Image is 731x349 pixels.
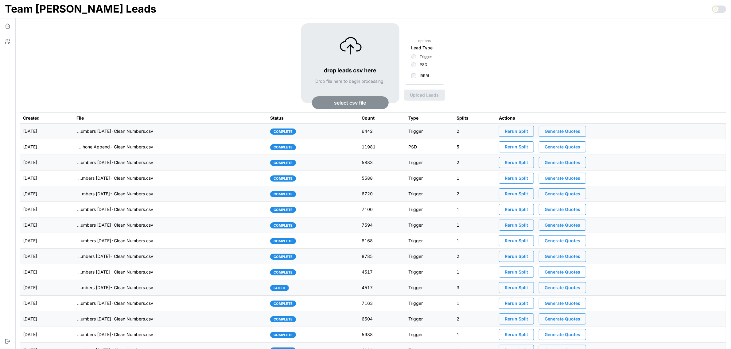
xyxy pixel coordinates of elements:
p: imports/[PERSON_NAME]/1755524716139-TU Master List With Numbers [DATE]-Clean Numbers.csv [76,159,153,166]
button: Generate Quotes [539,282,586,293]
p: imports/[PERSON_NAME]/1754582456659-TU Master List With Numbers [DATE]- Clean Numbers.csv [76,269,153,275]
td: 8785 [359,249,405,264]
button: Generate Quotes [539,157,586,168]
td: 5883 [359,155,405,171]
span: complete [274,144,293,150]
td: [DATE] [20,296,73,311]
button: Rerun Split [499,126,534,137]
td: 8168 [359,233,405,249]
button: Generate Quotes [539,329,586,340]
p: imports/[PERSON_NAME]/1754489307140-TU Master List With Numbers [DATE]-Clean Numbers.csv [76,300,153,306]
td: PSD [405,139,453,155]
span: complete [274,254,293,259]
button: Generate Quotes [539,298,586,309]
span: Upload Leads [410,90,439,100]
button: Rerun Split [499,157,534,168]
td: [DATE] [20,249,73,264]
td: [DATE] [20,233,73,249]
td: 2 [453,186,496,202]
span: complete [274,129,293,134]
p: imports/[PERSON_NAME]/1754401362407-TU Master List With Numbers [DATE]-Clean Numbers.csv [76,316,153,322]
td: [DATE] [20,264,73,280]
button: Rerun Split [499,173,534,184]
p: imports/[PERSON_NAME]/1754663328317-TU Master List With Numbers [DATE]- Clean Numbers.csv [76,253,153,259]
td: [DATE] [20,327,73,343]
td: 2 [453,249,496,264]
th: Count [359,113,405,124]
td: [DATE] [20,217,73,233]
td: [DATE] [20,280,73,296]
button: Rerun Split [499,329,534,340]
span: Generate Quotes [545,204,580,215]
span: failed [274,285,286,291]
th: File [73,113,267,124]
button: Rerun Split [499,204,534,215]
label: IRRRL [416,73,430,78]
button: Rerun Split [499,313,534,324]
td: [DATE] [20,311,73,327]
button: Rerun Split [499,188,534,199]
span: Rerun Split [505,329,528,340]
button: Rerun Split [499,141,534,152]
td: 7100 [359,202,405,217]
button: Generate Quotes [539,188,586,199]
td: 1 [453,327,496,343]
td: 2 [453,124,496,139]
span: Generate Quotes [545,298,580,309]
td: Trigger [405,233,453,249]
button: Rerun Split [499,220,534,231]
td: 5 [453,139,496,155]
h1: Team [PERSON_NAME] Leads [5,2,156,16]
button: Generate Quotes [539,141,586,152]
p: imports/[PERSON_NAME]/1754914923095-TU Master List With Numbers [DATE]-Clean Numbers.csv [76,238,153,244]
td: 11981 [359,139,405,155]
span: complete [274,238,293,244]
label: PSD [416,62,428,67]
p: imports/[PERSON_NAME]/1755267304807-TU Master List With Numbers [DATE]- Clean Numbers.csv [76,175,153,181]
th: Actions [496,113,726,124]
span: complete [274,176,293,181]
button: Generate Quotes [539,204,586,215]
td: 5988 [359,327,405,343]
td: [DATE] [20,155,73,171]
span: Generate Quotes [545,126,580,136]
span: Generate Quotes [545,220,580,230]
td: 6504 [359,311,405,327]
span: complete [274,223,293,228]
td: Trigger [405,155,453,171]
span: Generate Quotes [545,173,580,183]
td: 1 [453,296,496,311]
td: Trigger [405,296,453,311]
button: Upload Leads [404,90,445,101]
span: Generate Quotes [545,329,580,340]
td: [DATE] [20,171,73,186]
button: Rerun Split [499,282,534,293]
span: Generate Quotes [545,267,580,277]
th: Status [267,113,359,124]
td: 3 [453,280,496,296]
span: Rerun Split [505,157,528,168]
span: Rerun Split [505,204,528,215]
button: Generate Quotes [539,313,586,324]
td: 1 [453,217,496,233]
label: Trigger [416,54,433,59]
td: 4517 [359,280,405,296]
td: Trigger [405,249,453,264]
button: select csv file [312,96,389,109]
p: imports/[PERSON_NAME]/1755180402020-TU Master List With Numbers [DATE]- Clean Numbers.csv [76,191,153,197]
td: 7163 [359,296,405,311]
span: options [411,38,438,44]
p: imports/[PERSON_NAME]/1755554868013-VA IRRRL Leads Master List [DATE]- Cell Phone Append- Clean N... [76,144,153,150]
td: Trigger [405,202,453,217]
button: Rerun Split [499,235,534,246]
td: 2 [453,155,496,171]
td: 1 [453,171,496,186]
button: Generate Quotes [539,220,586,231]
span: select csv file [334,97,366,109]
span: Rerun Split [505,282,528,293]
button: Rerun Split [499,251,534,262]
td: Trigger [405,264,453,280]
th: Type [405,113,453,124]
p: imports/[PERSON_NAME]/1755002477184-TU Master List With Numbers [DATE]-Clean Numbers.csv [76,222,153,228]
button: Generate Quotes [539,126,586,137]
